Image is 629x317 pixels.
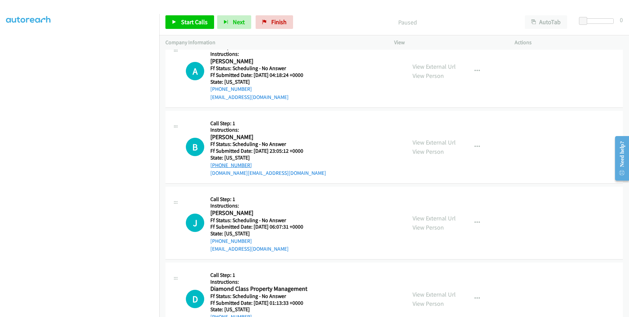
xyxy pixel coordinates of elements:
[186,290,204,308] div: The call is yet to be attempted
[210,217,312,224] h5: Ff Status: Scheduling - No Answer
[210,148,326,154] h5: Ff Submitted Date: [DATE] 23:05:12 +0000
[525,15,567,29] button: AutoTab
[186,214,204,232] h1: J
[413,223,444,231] a: View Person
[210,72,312,79] h5: Ff Submitted Date: [DATE] 04:18:24 +0000
[620,15,623,24] div: 0
[271,18,287,26] span: Finish
[210,162,252,168] a: [PHONE_NUMBER]
[256,15,293,29] a: Finish
[609,131,629,185] iframe: Resource Center
[186,62,204,80] h1: A
[210,230,312,237] h5: State: [US_STATE]
[515,38,623,47] p: Actions
[165,38,382,47] p: Company Information
[413,300,444,307] a: View Person
[210,154,326,161] h5: State: [US_STATE]
[210,272,312,279] h5: Call Step: 1
[394,38,502,47] p: View
[186,138,204,156] div: The call is yet to be attempted
[186,138,204,156] h1: B
[210,127,326,133] h5: Instructions:
[210,209,312,217] h2: [PERSON_NAME]
[210,285,312,293] h2: Diamond Class Property Management
[165,15,214,29] a: Start Calls
[210,306,312,313] h5: State: [US_STATE]
[413,63,456,70] a: View External Url
[210,202,312,209] h5: Instructions:
[210,196,312,203] h5: Call Step: 1
[210,300,312,306] h5: Ff Submitted Date: [DATE] 01:13:33 +0000
[210,57,312,65] h2: [PERSON_NAME]
[181,18,208,26] span: Start Calls
[413,148,444,155] a: View Person
[413,72,444,80] a: View Person
[210,293,312,300] h5: Ff Status: Scheduling - No Answer
[210,238,252,244] a: [PHONE_NUMBER]
[210,246,289,252] a: [EMAIL_ADDRESS][DOMAIN_NAME]
[302,18,513,27] p: Paused
[186,214,204,232] div: The call is yet to be attempted
[233,18,245,26] span: Next
[413,214,456,222] a: View External Url
[210,133,312,141] h2: [PERSON_NAME]
[413,290,456,298] a: View External Url
[210,51,312,57] h5: Instructions:
[217,15,251,29] button: Next
[186,290,204,308] h1: D
[413,138,456,146] a: View External Url
[210,94,289,100] a: [EMAIL_ADDRESS][DOMAIN_NAME]
[210,170,326,176] a: [DOMAIN_NAME][EMAIL_ADDRESS][DOMAIN_NAME]
[582,18,614,24] div: Delay between calls (in seconds)
[210,79,312,85] h5: State: [US_STATE]
[186,62,204,80] div: The call is yet to be attempted
[210,223,312,230] h5: Ff Submitted Date: [DATE] 06:07:31 +0000
[210,86,252,92] a: [PHONE_NUMBER]
[210,120,326,127] h5: Call Step: 1
[210,279,312,285] h5: Instructions:
[210,65,312,72] h5: Ff Status: Scheduling - No Answer
[210,141,326,148] h5: Ff Status: Scheduling - No Answer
